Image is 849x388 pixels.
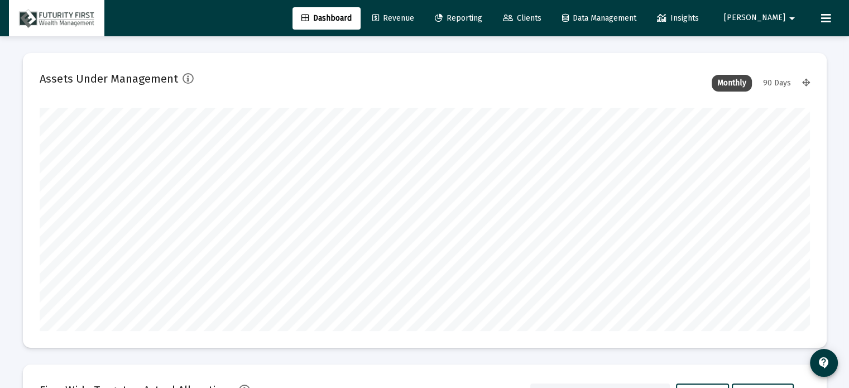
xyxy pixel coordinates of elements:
div: Monthly [712,75,752,92]
a: Data Management [553,7,645,30]
span: Clients [503,13,541,23]
a: Reporting [426,7,491,30]
span: [PERSON_NAME] [724,13,785,23]
a: Revenue [363,7,423,30]
span: Insights [657,13,699,23]
span: Revenue [372,13,414,23]
mat-icon: contact_support [817,356,831,370]
button: [PERSON_NAME] [711,7,812,29]
a: Insights [648,7,708,30]
span: Dashboard [301,13,352,23]
img: Dashboard [17,7,96,30]
a: Clients [494,7,550,30]
span: Reporting [435,13,482,23]
mat-icon: arrow_drop_down [785,7,799,30]
h2: Assets Under Management [40,70,178,88]
span: Data Management [562,13,636,23]
div: 90 Days [757,75,797,92]
a: Dashboard [292,7,361,30]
